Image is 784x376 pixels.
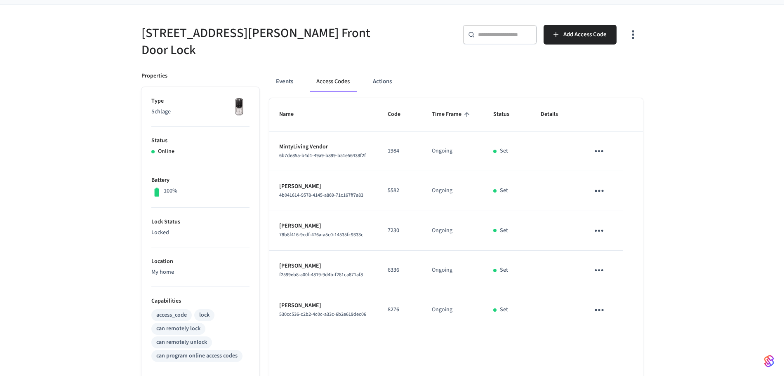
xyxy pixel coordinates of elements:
p: Set [500,186,508,195]
p: 6336 [388,266,412,275]
p: My home [151,268,250,277]
p: 100% [164,187,177,195]
p: 7230 [388,226,412,235]
div: can program online access codes [156,352,238,360]
p: Type [151,97,250,106]
span: 4b041614-9578-4145-a869-71c167ff7a83 [279,192,363,199]
div: can remotely unlock [156,338,207,347]
span: 530cc536-c2b2-4c0c-a33c-6b2e619dec06 [279,311,366,318]
button: Access Codes [310,72,356,92]
p: Locked [151,228,250,237]
td: Ongoing [422,132,483,171]
p: [PERSON_NAME] [279,182,368,191]
p: 8276 [388,305,412,314]
img: SeamLogoGradient.69752ec5.svg [764,355,774,368]
p: 5582 [388,186,412,195]
p: Lock Status [151,218,250,226]
p: 1984 [388,147,412,155]
button: Events [269,72,300,92]
p: Properties [141,72,167,80]
p: Status [151,136,250,145]
img: Yale Assure Touchscreen Wifi Smart Lock, Satin Nickel, Front [229,97,250,117]
p: [PERSON_NAME] [279,222,368,230]
span: Time Frame [432,108,472,121]
p: [PERSON_NAME] [279,301,368,310]
div: lock [199,311,210,320]
div: access_code [156,311,187,320]
p: Set [500,147,508,155]
button: Actions [366,72,398,92]
td: Ongoing [422,251,483,290]
div: can remotely lock [156,324,200,333]
span: 6b7de85a-b4d1-49a9-b899-b51e56438f2f [279,152,366,159]
p: Battery [151,176,250,185]
span: Name [279,108,304,121]
td: Ongoing [422,171,483,211]
p: Schlage [151,108,250,116]
span: Code [388,108,411,121]
p: Online [158,147,174,156]
td: Ongoing [422,211,483,251]
button: Add Access Code [544,25,617,45]
p: [PERSON_NAME] [279,262,368,270]
span: f2599eb8-a00f-4819-9d4b-f281ca871af8 [279,271,363,278]
p: Set [500,266,508,275]
span: Status [493,108,520,121]
span: 78b8f416-9cdf-476a-a5c0-14535fc9333c [279,231,363,238]
p: Set [500,226,508,235]
p: Capabilities [151,297,250,305]
div: ant example [269,72,643,92]
p: Set [500,305,508,314]
p: Location [151,257,250,266]
h5: [STREET_ADDRESS][PERSON_NAME] Front Door Lock [141,25,387,59]
span: Details [541,108,569,121]
span: Add Access Code [563,29,607,40]
p: MintyLiving Vendor [279,143,368,151]
table: sticky table [269,98,643,330]
td: Ongoing [422,290,483,330]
